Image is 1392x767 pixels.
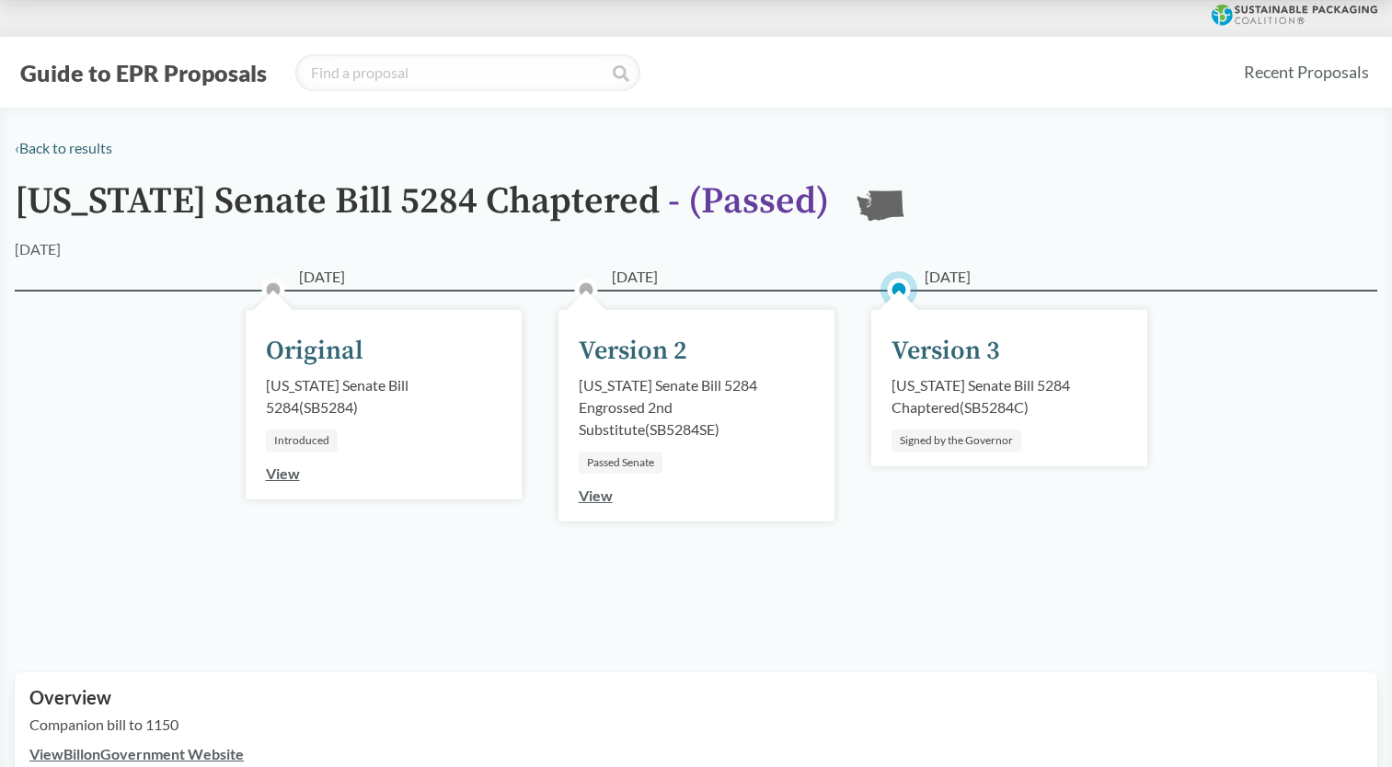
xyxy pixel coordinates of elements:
[892,374,1127,418] div: [US_STATE] Senate Bill 5284 Chaptered ( SB5284C )
[892,429,1021,452] div: Signed by the Governor
[29,745,244,762] a: ViewBillonGovernment Website
[29,714,1363,736] p: Companion bill to 1150
[299,266,345,288] span: [DATE]
[892,332,1000,371] div: Version 3
[266,464,300,482] a: View
[579,332,687,371] div: Version 2
[266,332,363,371] div: Original
[612,266,658,288] span: [DATE]
[579,374,814,441] div: [US_STATE] Senate Bill 5284 Engrossed 2nd Substitute ( SB5284SE )
[266,374,501,418] div: [US_STATE] Senate Bill 5284 ( SB5284 )
[15,238,61,260] div: [DATE]
[579,487,613,504] a: View
[266,429,338,452] div: Introduced
[29,687,1363,708] h2: Overview
[295,54,640,91] input: Find a proposal
[15,58,272,87] button: Guide to EPR Proposals
[579,452,662,474] div: Passed Senate
[15,139,112,156] a: ‹Back to results
[668,178,829,224] span: - ( Passed )
[1236,52,1377,93] a: Recent Proposals
[15,181,829,238] h1: [US_STATE] Senate Bill 5284 Chaptered
[925,266,971,288] span: [DATE]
